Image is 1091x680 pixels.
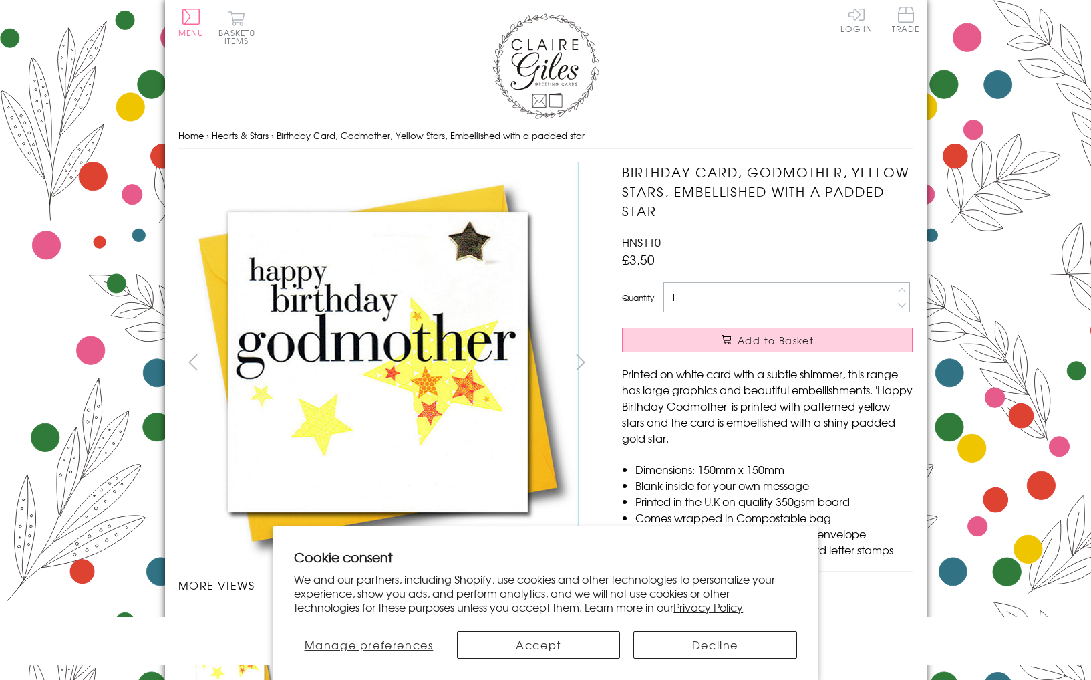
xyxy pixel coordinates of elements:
[178,347,208,377] button: prev
[212,129,269,142] a: Hearts & Stars
[565,347,595,377] button: next
[622,162,913,220] h1: Birthday Card, Godmother, Yellow Stars, Embellished with a padded star
[277,129,585,142] span: Birthday Card, Godmother, Yellow Stars, Embellished with a padded star
[294,631,443,659] button: Manage preferences
[892,7,920,33] span: Trade
[622,328,913,352] button: Add to Basket
[178,129,204,142] a: Home
[294,548,797,566] h2: Cookie consent
[840,7,873,33] a: Log In
[673,599,743,615] a: Privacy Policy
[492,13,599,119] img: Claire Giles Greetings Cards
[633,631,797,659] button: Decline
[224,27,255,47] span: 0 items
[206,129,209,142] span: ›
[622,250,655,269] span: £3.50
[178,577,596,593] h3: More views
[635,461,913,477] li: Dimensions: 150mm x 150mm
[635,509,913,526] li: Comes wrapped in Compostable bag
[218,11,255,45] button: Basket0 items
[457,631,621,659] button: Accept
[738,334,814,347] span: Add to Basket
[622,234,661,250] span: HNS110
[178,162,579,563] img: Birthday Card, Godmother, Yellow Stars, Embellished with a padded star
[635,493,913,509] li: Printed in the U.K on quality 350gsm board
[622,292,654,304] label: Quantity
[178,122,913,150] nav: breadcrumbs
[178,27,204,39] span: Menu
[595,162,996,564] img: Birthday Card, Godmother, Yellow Stars, Embellished with a padded star
[271,129,274,142] span: ›
[635,477,913,493] li: Blank inside for your own message
[294,572,797,614] p: We and our partners, including Shopify, use cookies and other technologies to personalize your ex...
[622,366,913,446] p: Printed on white card with a subtle shimmer, this range has large graphics and beautiful embellis...
[305,637,434,653] span: Manage preferences
[892,7,920,35] a: Trade
[178,9,204,37] button: Menu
